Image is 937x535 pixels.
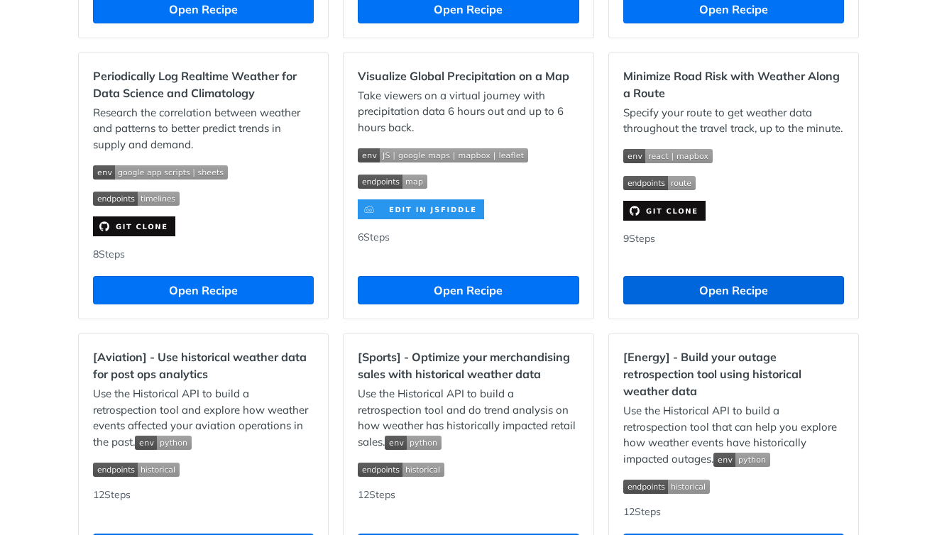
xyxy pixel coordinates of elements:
[93,67,314,101] h2: Periodically Log Realtime Weather for Data Science and Climatology
[623,231,844,263] div: 9 Steps
[358,67,579,84] h2: Visualize Global Precipitation on a Map
[358,460,579,477] span: Expand image
[713,452,770,465] span: Expand image
[93,192,180,206] img: endpoint
[623,149,713,163] img: env
[623,276,844,304] button: Open Recipe
[93,460,314,477] span: Expand image
[358,202,484,215] a: Expand image
[358,386,579,450] p: Use the Historical API to build a retrospection tool and do trend analysis on how weather has his...
[623,105,844,137] p: Specify your route to get weather data throughout the travel track, up to the minute.
[623,176,696,190] img: endpoint
[623,148,844,164] span: Expand image
[135,435,192,448] span: Expand image
[385,435,442,448] span: Expand image
[93,348,314,382] h2: [Aviation] - Use historical weather data for post ops analytics
[623,201,706,221] img: clone
[385,436,442,450] img: env
[358,276,579,304] button: Open Recipe
[93,463,180,477] img: endpoint
[93,190,314,206] span: Expand image
[93,276,314,304] button: Open Recipe
[623,403,844,467] p: Use the Historical API to build a retrospection tool that can help you explore how weather events...
[358,148,528,162] img: env
[358,199,484,219] img: clone
[623,203,706,216] a: Expand image
[358,146,579,162] span: Expand image
[93,247,314,262] div: 8 Steps
[358,173,579,189] span: Expand image
[93,219,175,232] a: Expand image
[623,348,844,399] h2: [Energy] - Build your outage retrospection tool using historical weather data
[93,487,314,519] div: 12 Steps
[358,348,579,382] h2: [Sports] - Optimize your merchandising sales with historical weather data
[358,487,579,519] div: 12 Steps
[93,386,314,450] p: Use the Historical API to build a retrospection tool and explore how weather events affected your...
[358,175,427,189] img: endpoint
[713,453,770,467] img: env
[93,165,228,180] img: env
[358,463,444,477] img: endpoint
[135,436,192,450] img: env
[358,88,579,136] p: Take viewers on a virtual journey with precipitation data 6 hours out and up to 6 hours back.
[623,480,710,494] img: endpoint
[93,105,314,153] p: Research the correlation between weather and patterns to better predict trends in supply and demand.
[623,504,844,519] div: 12 Steps
[93,216,175,236] img: clone
[623,67,844,101] h2: Minimize Road Risk with Weather Along a Route
[623,174,844,190] span: Expand image
[358,230,579,262] div: 6 Steps
[93,163,314,180] span: Expand image
[623,478,844,494] span: Expand image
